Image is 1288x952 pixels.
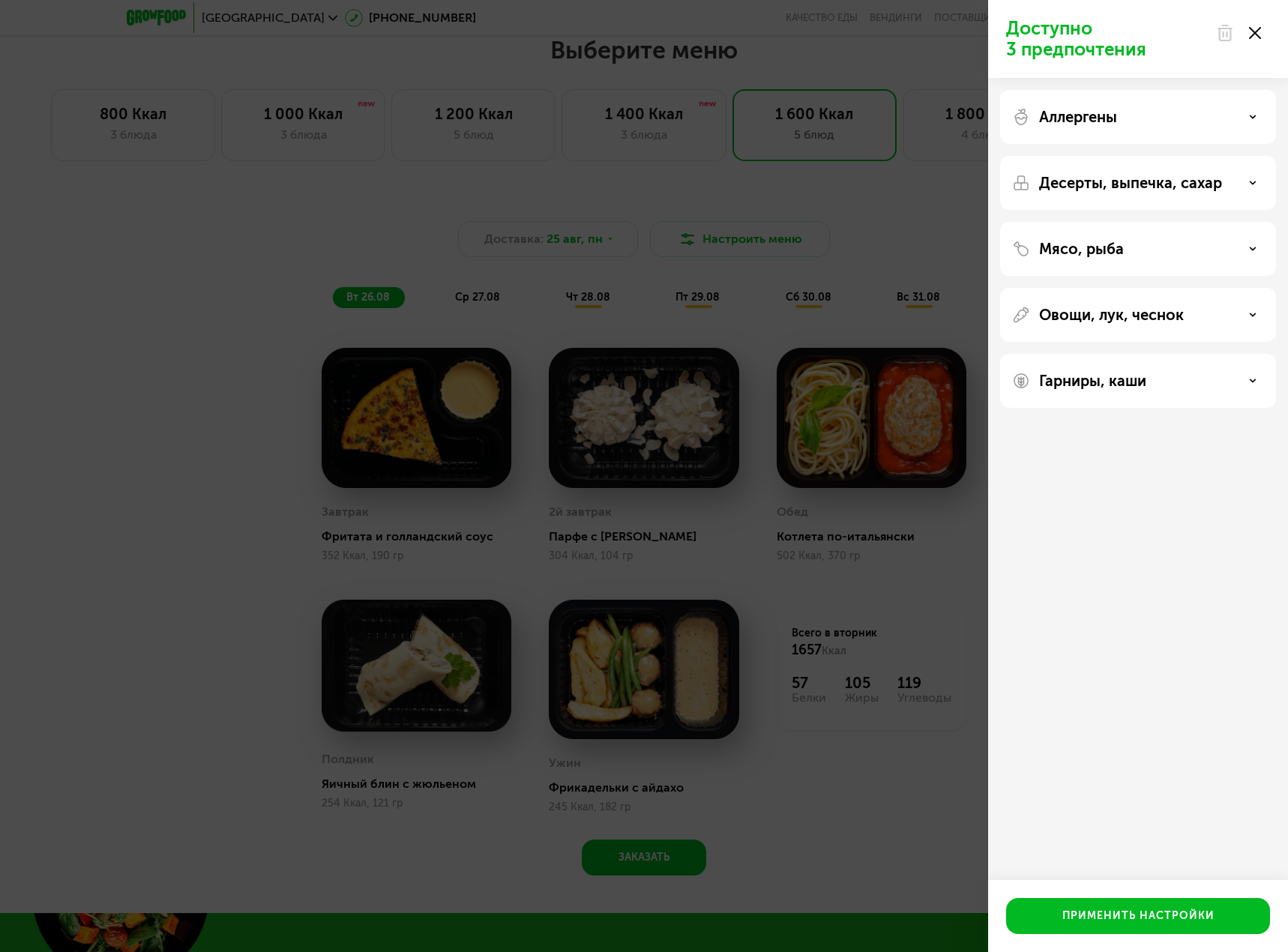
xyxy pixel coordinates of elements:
div: Применить настройки [1062,909,1215,924]
p: Гарниры, каши [1039,372,1146,390]
p: Мясо, рыба [1039,240,1124,258]
p: Аллергены [1039,108,1117,126]
p: Доступно 3 предпочтения [1006,18,1207,60]
button: Применить настройки [1006,898,1270,934]
p: Десерты, выпечка, сахар [1039,174,1222,192]
p: Овощи, лук, чеснок [1039,306,1184,324]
